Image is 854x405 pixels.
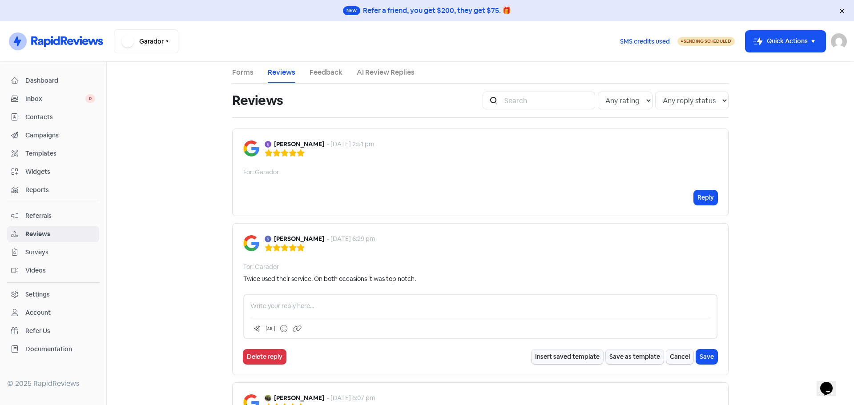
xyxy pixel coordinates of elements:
button: Save as template [606,349,664,364]
div: Refer a friend, you get $200, they get $75. 🎁 [363,5,511,16]
span: 0 [85,94,95,103]
span: Reviews [25,229,95,239]
a: Surveys [7,244,99,261]
span: Widgets [25,167,95,176]
img: User [831,33,847,49]
input: Search [499,92,595,109]
img: Avatar [265,395,271,401]
a: Referrals [7,208,99,224]
img: Image [243,140,259,156]
b: [PERSON_NAME] [274,140,324,149]
div: Twice used their service. On both occasions it was top notch. [243,274,416,284]
button: Delete reply [243,349,286,364]
div: - [DATE] 6:29 pm [327,234,375,244]
a: Reports [7,182,99,198]
a: Refer Us [7,323,99,339]
a: Reviews [7,226,99,242]
h1: Reviews [232,86,283,115]
a: Reviews [268,67,295,78]
a: Account [7,305,99,321]
button: Quick Actions [745,31,826,52]
span: Surveys [25,248,95,257]
span: Sending Scheduled [684,38,731,44]
div: Settings [25,290,50,299]
span: Inbox [25,94,85,104]
span: New [343,6,360,15]
span: Contacts [25,112,95,122]
button: Save [696,349,717,364]
button: Insert saved template [532,349,603,364]
div: © 2025 RapidReviews [7,378,99,389]
a: Feedback [310,67,342,78]
img: Avatar [265,236,271,242]
span: Reports [25,185,95,195]
a: AI Review Replies [357,67,415,78]
a: Forms [232,67,254,78]
button: Cancel [666,349,693,364]
div: Account [25,308,51,317]
div: - [DATE] 6:07 pm [327,393,375,403]
a: Contacts [7,109,99,125]
a: Templates [7,145,99,162]
a: Campaigns [7,127,99,144]
span: Documentation [25,345,95,354]
a: Sending Scheduled [677,36,735,47]
span: Referrals [25,211,95,221]
span: Dashboard [25,76,95,85]
a: Videos [7,262,99,279]
span: SMS credits used [620,37,670,46]
span: Campaigns [25,131,95,140]
a: Settings [7,286,99,303]
div: - [DATE] 2:51 pm [327,140,375,149]
div: For: Garador [243,168,279,177]
a: Documentation [7,341,99,357]
button: Garador [114,29,178,53]
img: Image [243,235,259,251]
img: Avatar [265,141,271,148]
a: Inbox 0 [7,91,99,107]
b: [PERSON_NAME] [274,393,324,403]
span: Templates [25,149,95,158]
a: Dashboard [7,72,99,89]
span: Videos [25,266,95,275]
a: Widgets [7,164,99,180]
button: Reply [694,190,717,205]
span: Refer Us [25,326,95,336]
div: For: Garador [243,262,279,272]
a: SMS credits used [612,36,677,45]
b: [PERSON_NAME] [274,234,324,244]
iframe: chat widget [817,369,845,396]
